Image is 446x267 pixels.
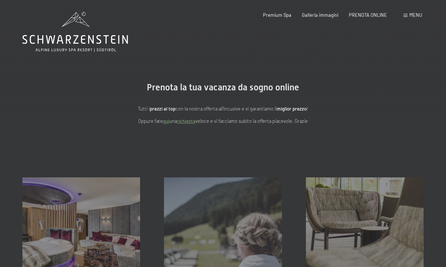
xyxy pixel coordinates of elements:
[177,118,195,124] a: richiesta
[147,82,299,93] span: Prenota la tua vacanza da sogno online
[163,118,169,124] a: quì
[277,106,307,112] strong: miglior prezzo
[409,12,422,18] span: Menu
[74,117,372,125] p: Oppure fate una veloce e vi facciamo subito la offerta piacevole. Grazie
[150,106,176,112] strong: prezzi al top
[74,105,372,112] p: Tutti i con la nostra offerta all'incusive e vi garantiamo il !
[263,12,291,18] a: Premium Spa
[349,12,387,18] a: PRENOTA ONLINE
[302,12,338,18] a: Galleria immagini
